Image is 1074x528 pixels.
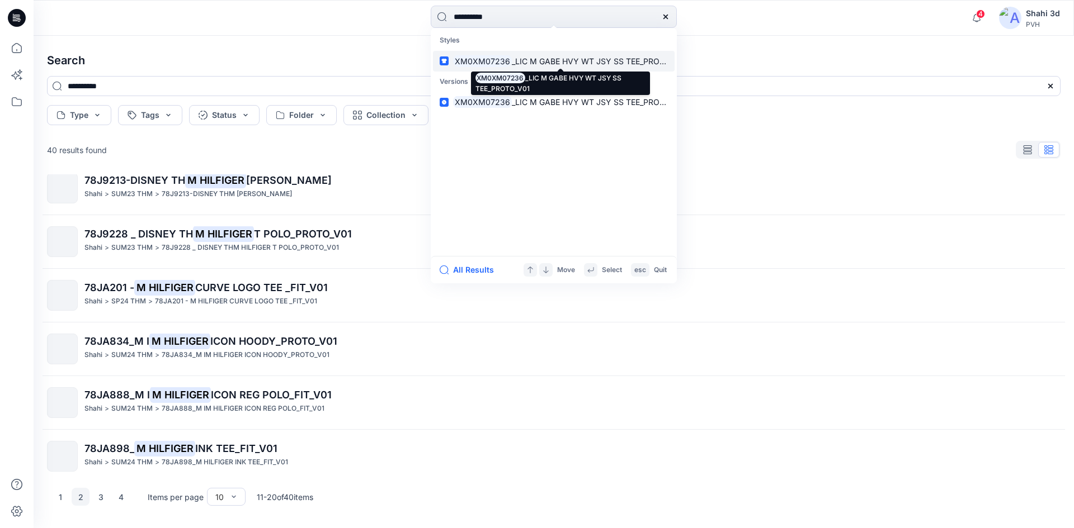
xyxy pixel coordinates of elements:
span: CURVE LOGO TEE _FIT_V01 [195,282,328,293]
a: 78J9228 _ DISNEY THM HILFIGERT POLO_PROTO_V01Shahi>SUM23 THM>78J9228 _ DISNEY THM HILFIGER T POLO... [40,220,1067,264]
p: Shahi [84,456,102,468]
p: > [105,403,109,415]
p: > [105,188,109,200]
a: 78JA201 -M HILFIGERCURVE LOGO TEE _FIT_V01Shahi>SP24 THM>78JA201 - M HILFIGER CURVE LOGO TEE _FIT... [40,273,1067,317]
mark: M HILFIGER [185,172,246,188]
p: SUM24 THM [111,403,153,415]
button: 4 [112,488,130,506]
a: XM0XM07236_LIC M GABE HVY WT JSY SS TEE_PROTO_V01 [433,51,675,72]
span: 78JA888_M I [84,389,150,401]
p: 78JA888_M IM HILFIGER ICON REG POLO_FIT_V01 [162,403,324,415]
span: T POLO_PROTO_V01 [254,228,352,240]
p: 40 results found [47,144,107,156]
a: XM0XM07236_LIC M GABE HVY WT JSY SS TEE_PROTO_V01 [433,92,675,112]
p: Styles [433,30,675,51]
span: 4 [976,9,985,18]
button: All Results [440,263,501,277]
img: avatar [999,7,1021,29]
span: 78JA834_M I [84,335,149,347]
p: > [105,349,109,361]
button: 3 [92,488,110,506]
p: Shahi [84,296,102,307]
span: ICON HOODY_PROTO_V01 [210,335,337,347]
button: Type [47,105,111,125]
p: 78J9213-DISNEY THM HILFIGER MICKEY CHINO [162,188,292,200]
span: _LIC M GABE HVY WT JSY SS TEE_PROTO_V01 [512,56,687,66]
p: Shahi [84,349,102,361]
p: SUM24 THM [111,349,153,361]
p: > [155,188,159,200]
button: 1 [51,488,69,506]
p: SUM24 THM [111,456,153,468]
div: 10 [215,491,224,503]
h4: Search [38,45,1070,76]
a: 78JA898_M HILFIGERINK TEE_FIT_V01Shahi>SUM24 THM>78JA898_M HILFIGER INK TEE_FIT_V01 [40,434,1067,478]
p: > [155,349,159,361]
button: 2 [72,488,89,506]
p: Shahi [84,188,102,200]
p: Quit [654,264,667,276]
mark: XM0XM07236 [453,96,512,108]
p: SP24 THM [111,296,146,307]
p: 78J9228 _ DISNEY THM HILFIGER T POLO_PROTO_V01 [162,242,339,254]
p: Select [602,264,622,276]
p: Move [557,264,575,276]
mark: M HILFIGER [193,226,254,241]
p: Items per page [148,491,204,503]
p: SUM23 THM [111,242,153,254]
mark: M HILFIGER [134,279,195,295]
mark: M HILFIGER [134,440,195,456]
p: > [105,296,109,307]
div: PVH [1026,20,1060,28]
mark: M HILFIGER [150,387,211,402]
a: 78JA888_M IM HILFIGERICON REG POLO_FIT_V01Shahi>SUM24 THM>78JA888_M IM HILFIGER ICON REG POLO_FIT... [40,380,1067,425]
a: 78JA834_M IM HILFIGERICON HOODY_PROTO_V01Shahi>SUM24 THM>78JA834_M IM HILFIGER ICON HOODY_PROTO_V01 [40,327,1067,371]
p: 78JA898_M HILFIGER INK TEE_FIT_V01 [162,456,288,468]
p: 78JA834_M IM HILFIGER ICON HOODY_PROTO_V01 [162,349,329,361]
p: 78JA201 - M HILFIGER CURVE LOGO TEE _FIT_V01 [155,296,317,307]
p: > [148,296,153,307]
p: SUM23 THM [111,188,153,200]
p: 11 - 20 of 40 items [257,491,313,503]
p: esc [634,264,646,276]
button: Collection [343,105,428,125]
span: 78JA201 - [84,282,134,293]
p: Versions [433,72,675,92]
span: ICON REG POLO_FIT_V01 [211,389,332,401]
span: _LIC M GABE HVY WT JSY SS TEE_PROTO_V01 [512,97,687,107]
p: Shahi [84,403,102,415]
button: Status [189,105,260,125]
span: [PERSON_NAME] [246,174,332,186]
p: > [155,456,159,468]
mark: XM0XM07236 [453,55,512,68]
a: 78J9213-DISNEY THM HILFIGER[PERSON_NAME]Shahi>SUM23 THM>78J9213-DISNEY THM [PERSON_NAME] [40,166,1067,210]
p: > [105,242,109,254]
button: Tags [118,105,182,125]
p: Shahi [84,242,102,254]
p: > [155,242,159,254]
span: 78J9213-DISNEY TH [84,174,185,186]
mark: M HILFIGER [149,333,210,349]
p: > [155,403,159,415]
span: INK TEE_FIT_V01 [195,443,277,454]
span: 78JA898_ [84,443,134,454]
span: 78J9228 _ DISNEY TH [84,228,193,240]
p: > [105,456,109,468]
button: Folder [266,105,337,125]
div: Shahi 3d [1026,7,1060,20]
